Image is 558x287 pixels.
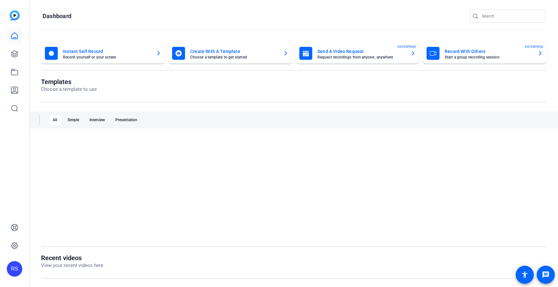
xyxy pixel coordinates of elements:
h1: Dashboard [43,12,71,20]
input: Search [482,12,540,20]
mat-card-title: Record With Others [445,48,532,55]
mat-card-title: Instant Self Record [63,48,151,55]
h1: Recent videos [41,254,103,262]
button: Send A Video RequestRequest recordings from anyone, anywhereENTERPRISE [295,43,419,64]
mat-card-title: Create With A Template [190,48,278,55]
button: Create With A TemplateChoose a template to get started [168,43,292,64]
mat-icon: message [542,271,550,279]
span: ENTERPRISE [398,44,416,49]
mat-icon: accessibility [521,271,529,279]
div: All [49,115,61,125]
mat-card-subtitle: Choose a template to get started [190,55,278,59]
div: Interview [86,115,109,125]
img: blue-gradient.svg [10,10,20,20]
div: Presentation [111,115,141,125]
span: ENTERPRISE [525,44,543,49]
mat-card-subtitle: Record yourself or your screen [63,55,151,59]
div: RS [7,261,22,277]
mat-card-subtitle: Start a group recording session [445,55,532,59]
mat-card-subtitle: Request recordings from anyone, anywhere [317,55,405,59]
mat-card-title: Send A Video Request [317,48,405,55]
div: Simple [64,115,83,125]
p: View your recent videos here [41,262,103,269]
p: Choose a template to use [41,86,97,93]
h1: Templates [41,78,97,86]
button: Instant Self RecordRecord yourself or your screen [41,43,165,64]
button: Record With OthersStart a group recording sessionENTERPRISE [423,43,547,64]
